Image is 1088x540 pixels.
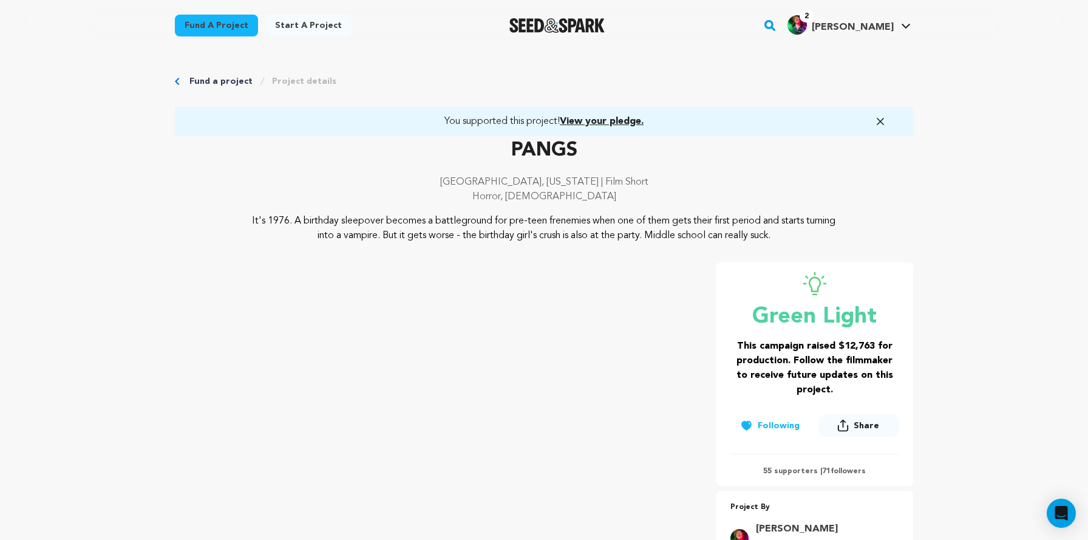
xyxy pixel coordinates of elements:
[730,467,899,476] p: 55 supporters | followers
[175,136,913,165] p: PANGS
[249,214,840,243] p: It's 1976. A birthday sleepover becomes a battleground for pre-teen frenemies when one of them ge...
[175,175,913,190] p: [GEOGRAPHIC_DATA], [US_STATE] | Film Short
[730,501,899,514] p: Project By
[1047,499,1076,528] div: Open Intercom Messenger
[560,117,644,126] span: View your pledge.
[756,522,891,536] a: Goto Jess McLaughlin profile
[730,339,899,397] h3: This campaign raised $12,763 for production. Follow the filmmaker to receive future updates on th...
[785,13,913,38] span: Jess M.'s Profile
[265,15,352,36] a: Start a project
[800,10,814,22] span: 2
[189,114,899,129] a: You supported this project!View your pledge.
[730,415,809,437] button: Following
[730,305,899,329] p: Green Light
[785,13,913,35] a: Jess M.'s Profile
[787,15,807,35] img: 2faacbacdb33aec5.jpg
[812,22,894,32] span: [PERSON_NAME]
[854,420,879,432] span: Share
[189,75,253,87] a: Fund a project
[175,75,913,87] div: Breadcrumb
[818,414,899,437] button: Share
[787,15,894,35] div: Jess M.'s Profile
[509,18,605,33] img: Seed&Spark Logo Dark Mode
[822,468,831,475] span: 71
[272,75,336,87] a: Project details
[509,18,605,33] a: Seed&Spark Homepage
[818,414,899,442] span: Share
[175,15,258,36] a: Fund a project
[175,190,913,204] p: Horror, [DEMOGRAPHIC_DATA]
